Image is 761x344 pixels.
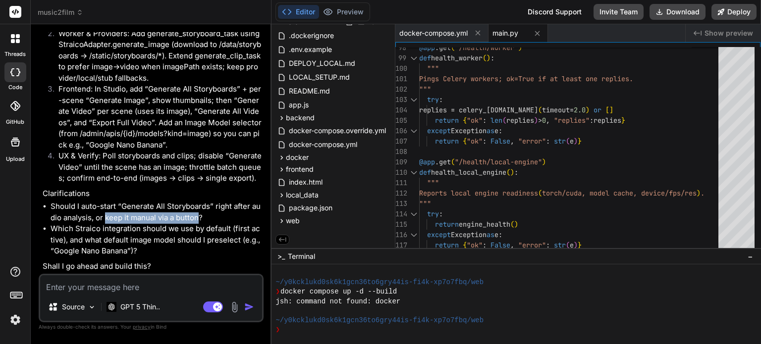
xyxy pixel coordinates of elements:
[566,137,570,146] span: (
[419,189,538,197] span: Reports local engine readiness
[395,167,406,178] div: 110
[51,84,262,150] li: Frontend: In Studio, add “Generate All Storyboards” + per-scene “Generate Image”, show thumbnails...
[120,302,160,312] p: GPT 5 Thin..
[62,302,85,312] p: Source
[705,28,753,38] span: Show preview
[38,7,83,17] span: music2film
[133,324,151,330] span: privacy
[574,241,578,249] span: )
[39,322,264,332] p: Always double-check its answers. Your in Bind
[288,176,324,188] span: index.html
[419,74,609,83] span: Pings Celery workers; ok=True if at least one re
[534,116,538,125] span: )
[490,53,494,62] span: :
[288,139,358,150] span: docker-compose.yml
[419,53,431,62] span: def
[288,57,356,69] span: DEPLOY_LOCAL.md
[427,209,439,218] span: try
[506,168,510,177] span: (
[244,302,254,312] img: icon
[459,220,510,229] span: engine_health
[107,302,116,311] img: GPT 5 Thinking High
[275,316,484,325] span: ~/y0kcklukd0sk6k1gcn36to6gry44is-fi4k-xp7o7fbq/web
[407,167,420,178] div: Click to collapse the range.
[467,116,483,125] span: "ok"
[395,53,406,63] div: 99
[435,137,459,146] span: return
[518,241,546,249] span: "error"
[554,116,590,125] span: "replies"
[492,28,518,38] span: main.py
[570,241,574,249] span: e
[8,83,22,92] label: code
[570,137,574,146] span: e
[483,241,487,249] span: :
[483,53,487,62] span: (
[502,116,506,125] span: (
[510,220,514,229] span: (
[554,137,566,146] span: str
[427,95,439,104] span: try
[288,71,351,83] span: LOCAL_SETUP.md
[431,53,483,62] span: health_worker
[427,178,439,187] span: """
[395,178,406,188] div: 111
[395,136,406,147] div: 107
[542,116,546,125] span: 0
[518,137,546,146] span: "error"
[748,251,753,261] span: −
[510,168,514,177] span: )
[435,157,451,166] span: .get
[711,4,757,20] button: Deploy
[463,116,467,125] span: {
[538,105,542,114] span: (
[288,99,310,111] span: app.js
[435,116,459,125] span: return
[594,105,601,114] span: or
[594,4,644,20] button: Invite Team
[395,63,406,74] div: 100
[435,220,459,229] span: return
[490,241,510,249] span: False
[288,202,333,214] span: package.json
[427,126,451,135] span: except
[51,201,262,223] li: Should I auto-start “Generate All Storyboards” right after audio analysis, or keep it manual via ...
[451,157,455,166] span: (
[407,230,420,240] div: Click to collapse the range.
[506,116,534,125] span: replies
[275,287,280,296] span: ❯
[395,126,406,136] div: 106
[494,230,498,239] span: e
[395,157,406,167] div: 109
[609,105,613,114] span: ]
[538,116,542,125] span: >
[594,116,621,125] span: replies
[275,325,280,335] span: ❯
[546,137,550,146] span: :
[586,105,590,114] span: )
[542,105,574,114] span: timeout=
[6,155,25,163] label: Upload
[6,118,24,126] label: GitHub
[51,150,262,184] li: UX & Verify: Poll storyboards and clips; disable “Generate Video” until the scene has an image; t...
[419,85,431,94] span: """
[483,116,487,125] span: :
[701,189,705,197] span: .
[395,219,406,230] div: 115
[455,157,542,166] span: "/health/local-engine"
[280,287,397,296] span: docker compose up -d --build
[288,30,335,42] span: .dockerignore
[288,85,331,97] span: README.md
[88,303,96,311] img: Pick Models
[451,230,487,239] span: Exception
[43,188,262,199] p: Clarifications
[395,105,406,115] div: 104
[621,116,625,125] span: }
[590,116,594,125] span: :
[487,53,490,62] span: )
[487,230,494,239] span: as
[399,28,468,38] span: docker-compose.yml
[7,311,24,328] img: settings
[546,116,550,125] span: ,
[286,113,315,123] span: backend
